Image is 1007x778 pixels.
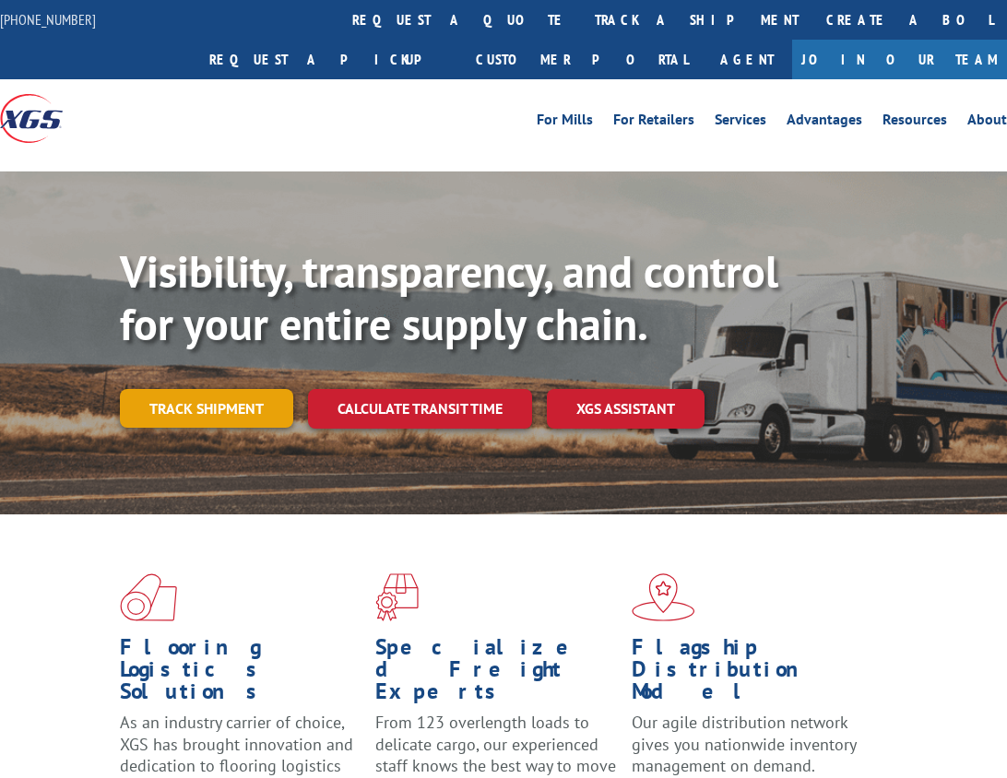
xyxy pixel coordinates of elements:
a: For Mills [537,112,593,133]
img: xgs-icon-flagship-distribution-model-red [632,573,695,621]
b: Visibility, transparency, and control for your entire supply chain. [120,242,778,353]
a: Resources [883,112,947,133]
a: For Retailers [613,112,694,133]
a: Track shipment [120,389,293,428]
h1: Specialized Freight Experts [375,636,617,712]
a: Join Our Team [792,40,1007,79]
a: Advantages [787,112,862,133]
a: Services [715,112,766,133]
img: xgs-icon-focused-on-flooring-red [375,573,419,621]
h1: Flooring Logistics Solutions [120,636,361,712]
a: Calculate transit time [308,389,532,429]
a: XGS ASSISTANT [547,389,705,429]
span: Our agile distribution network gives you nationwide inventory management on demand. [632,712,856,777]
a: Customer Portal [462,40,702,79]
a: Agent [702,40,792,79]
a: About [967,112,1007,133]
img: xgs-icon-total-supply-chain-intelligence-red [120,573,177,621]
h1: Flagship Distribution Model [632,636,873,712]
a: Request a pickup [195,40,462,79]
